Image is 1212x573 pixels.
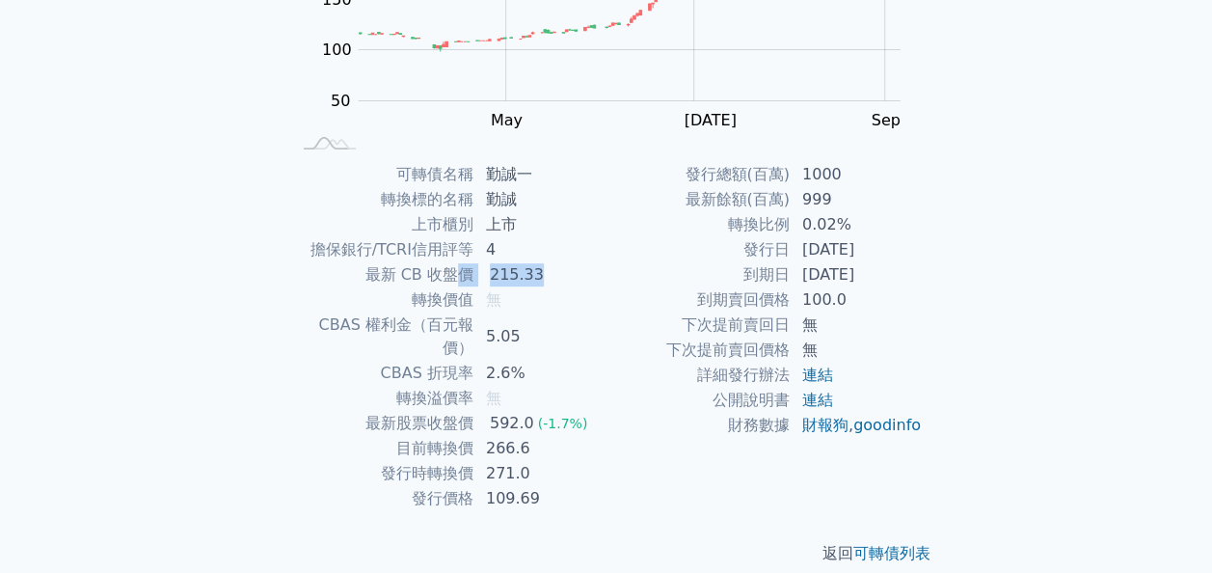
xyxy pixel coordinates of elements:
[791,413,923,438] td: ,
[853,416,921,434] a: goodinfo
[322,41,352,59] tspan: 100
[290,436,474,461] td: 目前轉換價
[791,313,923,338] td: 無
[791,338,923,363] td: 無
[791,187,923,212] td: 999
[290,486,474,511] td: 發行價格
[290,411,474,436] td: 最新股票收盤價
[486,389,501,407] span: 無
[290,237,474,262] td: 擔保銀行/TCRI信用評等
[474,187,606,212] td: 勤誠
[606,338,791,363] td: 下次提前賣回價格
[606,287,791,313] td: 到期賣回價格
[606,212,791,237] td: 轉換比例
[290,313,474,361] td: CBAS 權利金（百元報價）
[802,391,833,409] a: 連結
[853,544,930,562] a: 可轉債列表
[791,162,923,187] td: 1000
[606,237,791,262] td: 發行日
[871,111,900,129] tspan: Sep
[606,162,791,187] td: 發行總額(百萬)
[474,486,606,511] td: 109.69
[290,162,474,187] td: 可轉債名稱
[791,237,923,262] td: [DATE]
[491,111,523,129] tspan: May
[486,263,548,286] div: 215.33
[802,366,833,384] a: 連結
[290,187,474,212] td: 轉換標的名稱
[606,262,791,287] td: 到期日
[331,92,350,110] tspan: 50
[474,361,606,386] td: 2.6%
[290,287,474,313] td: 轉換價值
[290,361,474,386] td: CBAS 折現率
[606,187,791,212] td: 最新餘額(百萬)
[474,436,606,461] td: 266.6
[474,313,606,361] td: 5.05
[606,413,791,438] td: 財務數據
[1116,480,1212,573] div: 聊天小工具
[474,461,606,486] td: 271.0
[1116,480,1212,573] iframe: Chat Widget
[486,290,501,309] span: 無
[290,262,474,287] td: 最新 CB 收盤價
[290,461,474,486] td: 發行時轉換價
[290,386,474,411] td: 轉換溢價率
[474,212,606,237] td: 上市
[474,162,606,187] td: 勤誠一
[802,416,848,434] a: 財報狗
[486,412,538,435] div: 592.0
[684,111,736,129] tspan: [DATE]
[606,313,791,338] td: 下次提前賣回日
[606,363,791,388] td: 詳細發行辦法
[791,262,923,287] td: [DATE]
[474,237,606,262] td: 4
[606,388,791,413] td: 公開說明書
[791,212,923,237] td: 0.02%
[538,416,588,431] span: (-1.7%)
[290,212,474,237] td: 上市櫃別
[791,287,923,313] td: 100.0
[267,542,946,565] p: 返回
